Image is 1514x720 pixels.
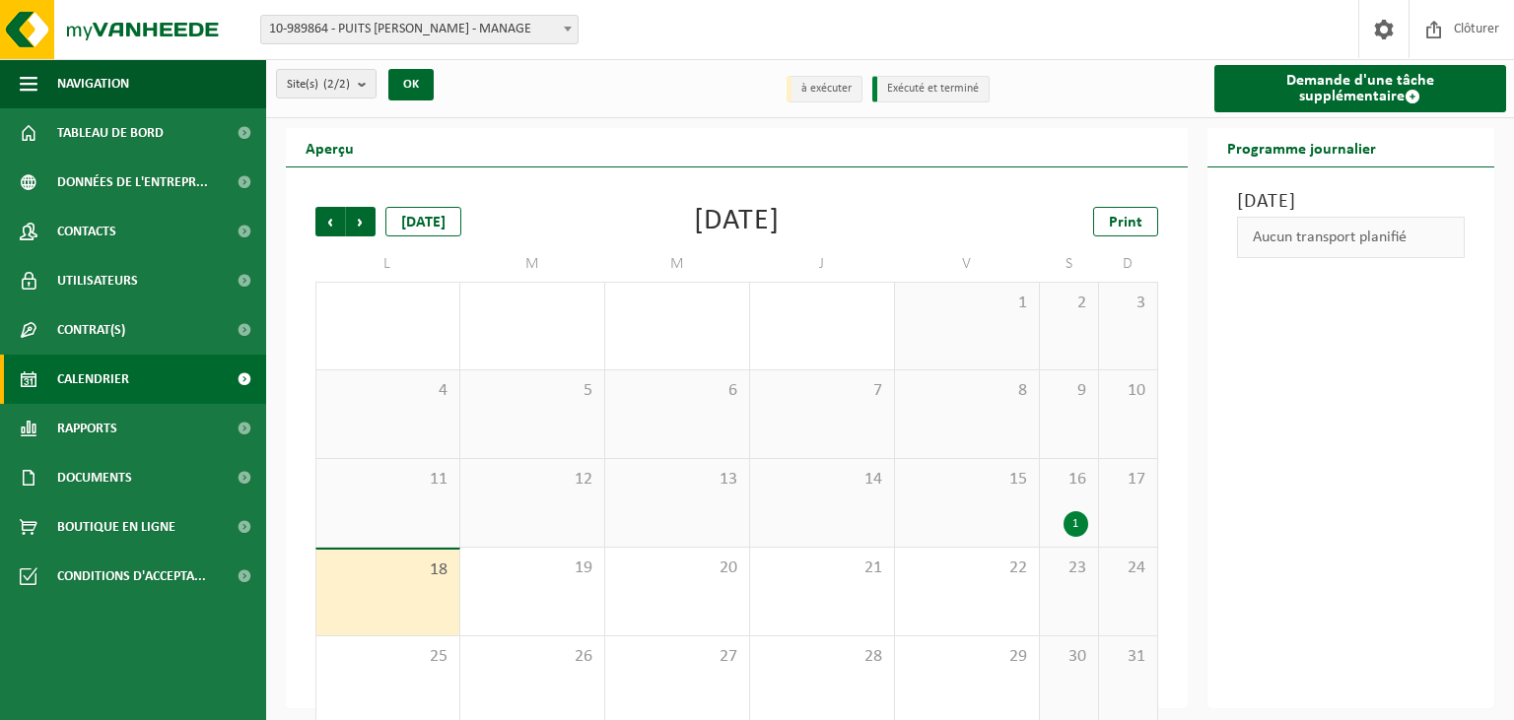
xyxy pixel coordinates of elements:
span: 30 [1050,646,1088,668]
span: 7 [760,380,884,402]
td: J [750,246,895,282]
span: 4 [326,380,449,402]
span: 25 [326,646,449,668]
span: 8 [905,380,1029,402]
span: 28 [760,646,884,668]
span: 26 [470,646,594,668]
td: D [1099,246,1158,282]
div: [DATE] [385,207,461,236]
button: OK [388,69,434,100]
span: 31 [1109,646,1147,668]
span: 3 [1109,293,1147,314]
span: Conditions d'accepta... [57,552,206,601]
h2: Programme journalier [1207,128,1396,166]
span: 17 [1109,469,1147,491]
span: Rapports [57,404,117,453]
span: Contacts [57,207,116,256]
span: 19 [470,557,594,579]
span: Précédent [315,207,345,236]
span: 6 [615,380,739,402]
a: Demande d'une tâche supplémentaire [1214,65,1507,112]
span: Documents [57,453,132,502]
span: Print [1109,215,1142,230]
span: 9 [1050,380,1088,402]
a: Print [1093,207,1158,236]
div: 1 [1064,511,1088,537]
span: 1 [905,293,1029,314]
span: 21 [760,557,884,579]
td: M [605,246,750,282]
td: L [315,246,460,282]
span: 18 [326,559,449,581]
span: 20 [615,557,739,579]
span: Données de l'entrepr... [57,158,208,207]
li: à exécuter [787,76,862,102]
span: 5 [470,380,594,402]
span: 11 [326,469,449,491]
span: 22 [905,557,1029,579]
span: 15 [905,469,1029,491]
span: Suivant [346,207,376,236]
span: 24 [1109,557,1147,579]
li: Exécuté et terminé [872,76,990,102]
span: 10 [1109,380,1147,402]
span: Site(s) [287,70,350,99]
span: 12 [470,469,594,491]
span: 14 [760,469,884,491]
span: 29 [905,646,1029,668]
td: S [1040,246,1099,282]
td: V [895,246,1040,282]
span: 23 [1050,557,1088,579]
span: 10-989864 - PUITS NICOLAS - MANAGE [261,16,578,43]
span: Contrat(s) [57,305,125,355]
span: Tableau de bord [57,108,164,158]
span: Calendrier [57,355,129,404]
h3: [DATE] [1237,187,1466,217]
span: 27 [615,646,739,668]
span: Navigation [57,59,129,108]
span: 2 [1050,293,1088,314]
span: Utilisateurs [57,256,138,305]
td: M [460,246,605,282]
span: Boutique en ligne [57,502,175,552]
h2: Aperçu [286,128,374,166]
div: Aucun transport planifié [1237,217,1466,258]
span: 13 [615,469,739,491]
span: 10-989864 - PUITS NICOLAS - MANAGE [260,15,579,44]
span: 16 [1050,469,1088,491]
button: Site(s)(2/2) [276,69,377,98]
div: [DATE] [694,207,780,236]
count: (2/2) [323,78,350,91]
